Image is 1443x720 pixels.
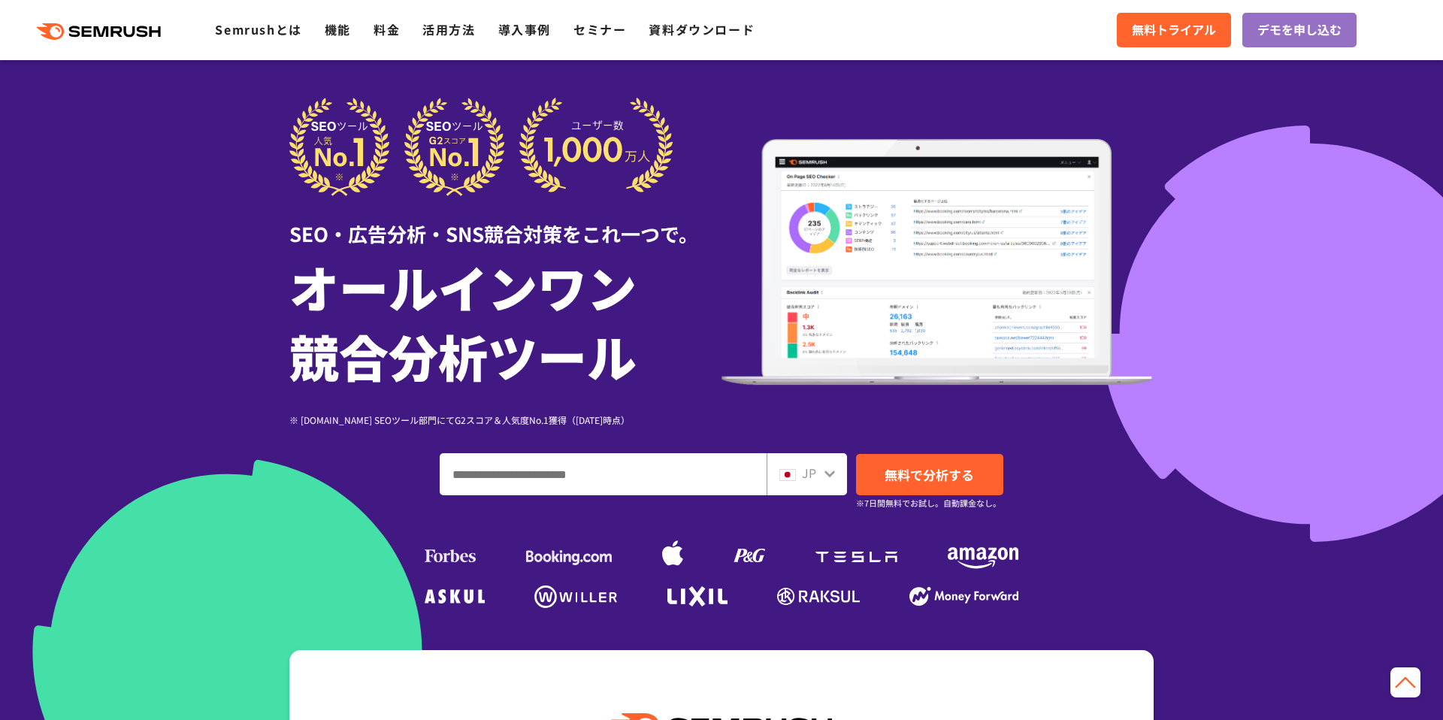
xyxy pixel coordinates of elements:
[215,20,301,38] a: Semrushとは
[1117,13,1231,47] a: 無料トライアル
[440,454,766,495] input: ドメイン、キーワードまたはURLを入力してください
[649,20,755,38] a: 資料ダウンロード
[374,20,400,38] a: 料金
[289,252,721,390] h1: オールインワン 競合分析ツール
[573,20,626,38] a: セミナー
[289,196,721,248] div: SEO・広告分析・SNS競合対策をこれ一つで。
[498,20,551,38] a: 導入事例
[802,464,816,482] span: JP
[856,454,1003,495] a: 無料で分析する
[885,465,974,484] span: 無料で分析する
[1257,20,1342,40] span: デモを申し込む
[1242,13,1357,47] a: デモを申し込む
[422,20,475,38] a: 活用方法
[289,413,721,427] div: ※ [DOMAIN_NAME] SEOツール部門にてG2スコア＆人気度No.1獲得（[DATE]時点）
[856,496,1001,510] small: ※7日間無料でお試し。自動課金なし。
[1132,20,1216,40] span: 無料トライアル
[325,20,351,38] a: 機能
